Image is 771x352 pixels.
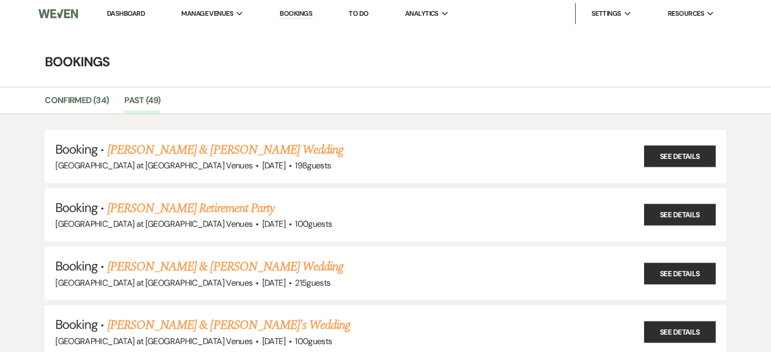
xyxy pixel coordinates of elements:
[295,160,331,171] span: 198 guests
[295,218,332,229] span: 100 guests
[45,94,108,114] a: Confirmed (34)
[181,8,233,19] span: Manage Venues
[107,257,343,276] a: [PERSON_NAME] & [PERSON_NAME] Wedding
[262,218,285,229] span: [DATE]
[262,336,285,347] span: [DATE]
[295,277,330,288] span: 215 guests
[107,140,343,159] a: [PERSON_NAME] & [PERSON_NAME] Wedding
[55,160,252,171] span: [GEOGRAPHIC_DATA] at [GEOGRAPHIC_DATA] Venues
[405,8,439,19] span: Analytics
[668,8,704,19] span: Resources
[55,141,97,157] span: Booking
[55,258,97,274] span: Booking
[107,9,145,18] a: Dashboard
[6,53,765,71] h4: Bookings
[644,321,716,343] a: See Details
[124,94,160,114] a: Past (49)
[107,199,274,218] a: [PERSON_NAME] Retirement Party
[55,218,252,229] span: [GEOGRAPHIC_DATA] at [GEOGRAPHIC_DATA] Venues
[55,277,252,288] span: [GEOGRAPHIC_DATA] at [GEOGRAPHIC_DATA] Venues
[295,336,332,347] span: 100 guests
[644,204,716,226] a: See Details
[644,263,716,284] a: See Details
[262,277,285,288] span: [DATE]
[55,336,252,347] span: [GEOGRAPHIC_DATA] at [GEOGRAPHIC_DATA] Venues
[280,9,312,19] a: Bookings
[55,316,97,333] span: Booking
[38,3,78,25] img: Weven Logo
[262,160,285,171] span: [DATE]
[591,8,621,19] span: Settings
[644,146,716,167] a: See Details
[349,9,368,18] a: To Do
[55,199,97,216] span: Booking
[107,316,351,335] a: [PERSON_NAME] & [PERSON_NAME]'s Wedding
